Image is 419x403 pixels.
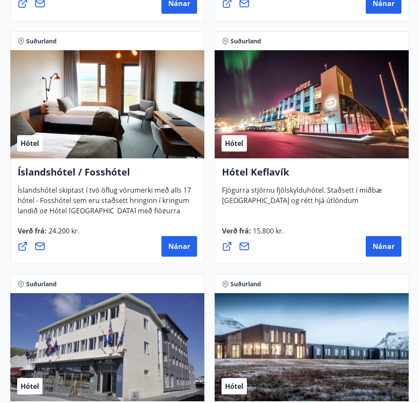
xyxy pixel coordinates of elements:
button: Nánar [161,236,197,257]
span: Hótel [21,139,39,148]
span: Suðurland [26,37,57,45]
span: Hótel [225,382,243,391]
span: 24.200 kr. [47,226,79,236]
h4: Íslandshótel / Fosshótel [18,165,197,185]
span: Verð frá : [18,226,79,242]
button: Nánar [366,236,401,257]
span: 15.800 kr. [251,226,284,236]
span: Suðurland [231,280,261,288]
span: Fjögurra stjörnu fjölskylduhótel. Staðsett í miðbæ [GEOGRAPHIC_DATA] og rétt hjá útlöndum [222,185,382,212]
span: Hótel [225,139,243,148]
span: Suðurland [231,37,261,45]
span: Suðurland [26,280,57,288]
h4: Hótel Keflavík [222,165,401,185]
span: Nánar [373,242,395,251]
span: Hótel [21,382,39,391]
span: Verð frá : [222,226,284,242]
span: Íslandshótel skiptast í tvö öflug vörumerki með alls 17 hótel - Fosshótel sem eru staðsett hringi... [18,185,191,233]
span: Nánar [168,242,190,251]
